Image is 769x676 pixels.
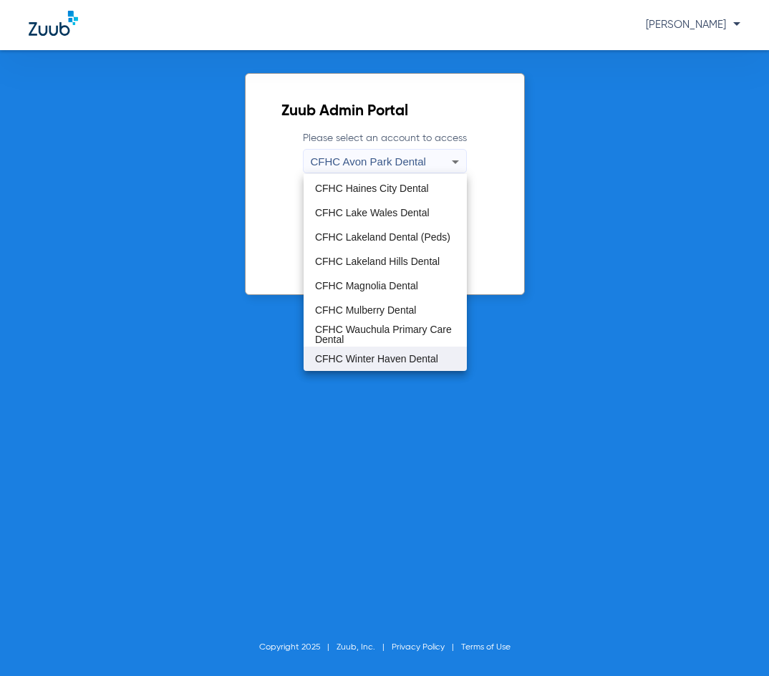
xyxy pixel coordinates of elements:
span: CFHC Lakeland Dental (Peds) [315,232,450,242]
span: CFHC Mulberry Dental [315,305,417,315]
span: CFHC Lakeland Hills Dental [315,256,440,266]
span: CFHC Magnolia Dental [315,281,418,291]
span: CFHC Winter Haven Dental [315,354,438,364]
span: CFHC Haines City Dental [315,183,429,193]
span: CFHC Wauchula Primary Care Dental [315,324,455,344]
span: CFHC Lake Wales Dental [315,208,430,218]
